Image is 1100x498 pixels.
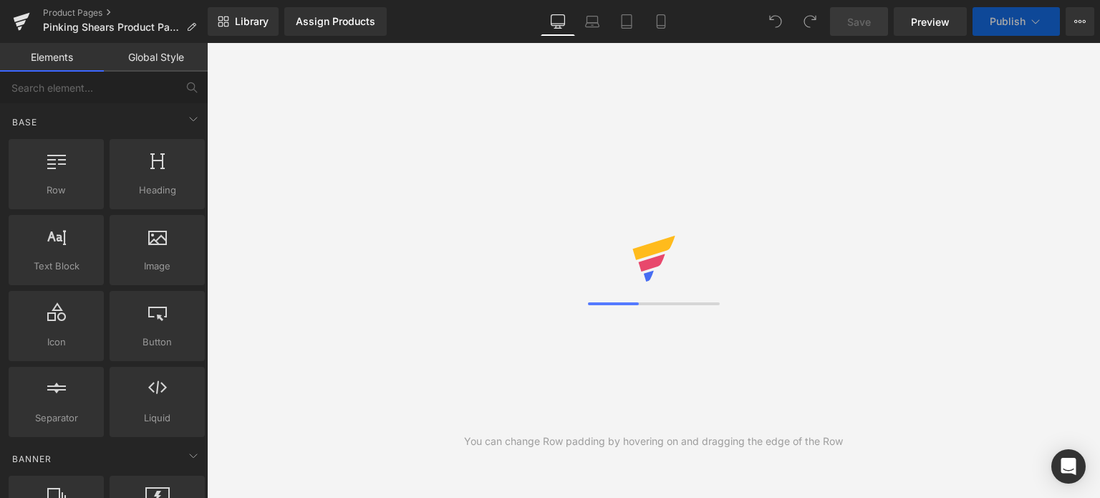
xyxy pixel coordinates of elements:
span: Pinking Shears Product Page 1 [43,21,180,33]
a: Product Pages [43,7,208,19]
span: Heading [114,183,201,198]
a: Mobile [644,7,678,36]
a: New Library [208,7,279,36]
a: Preview [894,7,967,36]
div: You can change Row padding by hovering on and dragging the edge of the Row [464,434,843,449]
span: Button [114,335,201,350]
span: Publish [990,16,1026,27]
button: Redo [796,7,824,36]
span: Image [114,259,201,274]
span: Icon [13,335,100,350]
span: Banner [11,452,53,466]
div: Open Intercom Messenger [1051,449,1086,484]
span: Base [11,115,39,129]
button: More [1066,7,1094,36]
a: Tablet [609,7,644,36]
button: Undo [761,7,790,36]
a: Desktop [541,7,575,36]
a: Global Style [104,43,208,72]
span: Preview [911,14,950,29]
a: Laptop [575,7,609,36]
span: Text Block [13,259,100,274]
span: Save [847,14,871,29]
span: Liquid [114,411,201,426]
span: Separator [13,411,100,426]
div: Assign Products [296,16,375,27]
span: Library [235,15,269,28]
span: Row [13,183,100,198]
button: Publish [973,7,1060,36]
